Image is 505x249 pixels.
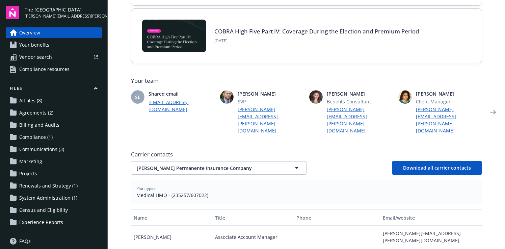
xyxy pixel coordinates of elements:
span: [PERSON_NAME] [327,90,393,97]
span: Plan types [136,185,477,192]
span: Benefits Consultant [327,98,393,105]
a: [PERSON_NAME][EMAIL_ADDRESS][PERSON_NAME][DOMAIN_NAME] [416,106,482,134]
button: Name [131,209,212,226]
a: [EMAIL_ADDRESS][DOMAIN_NAME] [149,99,215,113]
a: All files (8) [6,95,102,106]
a: Projects [6,168,102,179]
button: Email/website [380,209,482,226]
a: Experience Reports [6,217,102,228]
span: [PERSON_NAME][EMAIL_ADDRESS][PERSON_NAME][DOMAIN_NAME] [25,13,102,19]
span: Vendor search [19,52,52,63]
a: FAQs [6,236,102,247]
span: Your team [131,77,482,85]
span: All files (8) [19,95,42,106]
span: [PERSON_NAME] [416,90,482,97]
a: Communications (3) [6,144,102,155]
a: Vendor search [6,52,102,63]
img: navigator-logo.svg [6,6,19,19]
span: Renewals and Strategy (1) [19,180,78,191]
span: [PERSON_NAME] Permanente Insurance Company [137,165,277,172]
button: Phone [294,209,380,226]
span: Experience Reports [19,217,63,228]
a: Billing and Audits [6,120,102,130]
img: photo [309,90,323,104]
img: BLOG-Card Image - Compliance - COBRA High Five Pt 4 - 09-04-25.jpg [142,20,206,52]
div: [PERSON_NAME][EMAIL_ADDRESS][PERSON_NAME][DOMAIN_NAME] [380,226,482,248]
div: [PERSON_NAME] [131,226,212,248]
a: Renewals and Strategy (1) [6,180,102,191]
span: Overview [19,27,40,38]
div: Title [215,214,291,221]
span: FAQs [19,236,31,247]
span: Communications (3) [19,144,64,155]
span: Download all carrier contacts [403,165,471,171]
span: Medical HMO - (235257/607022) [136,192,477,199]
button: Title [212,209,294,226]
a: Overview [6,27,102,38]
a: Compliance resources [6,64,102,75]
span: The [GEOGRAPHIC_DATA] [25,6,102,13]
button: Files [6,85,102,94]
span: Agreements (2) [19,107,53,118]
span: Census and Eligibility [19,205,68,216]
span: Shared email [149,90,215,97]
div: Associate Account Manager [212,226,294,248]
button: Download all carrier contacts [392,161,482,175]
span: SE [135,94,140,101]
span: Compliance (1) [19,132,53,143]
span: Billing and Audits [19,120,59,130]
div: Email/website [383,214,479,221]
span: Projects [19,168,37,179]
img: photo [220,90,234,104]
div: Phone [296,214,377,221]
a: [PERSON_NAME][EMAIL_ADDRESS][PERSON_NAME][DOMAIN_NAME] [238,106,304,134]
a: Next [487,107,498,118]
button: The [GEOGRAPHIC_DATA][PERSON_NAME][EMAIL_ADDRESS][PERSON_NAME][DOMAIN_NAME] [25,6,102,19]
a: Agreements (2) [6,107,102,118]
a: [PERSON_NAME][EMAIL_ADDRESS][PERSON_NAME][DOMAIN_NAME] [327,106,393,134]
span: Your benefits [19,40,49,50]
span: [PERSON_NAME] [238,90,304,97]
span: SVP [238,98,304,105]
span: Marketing [19,156,42,167]
span: [DATE] [214,38,419,44]
a: Census and Eligibility [6,205,102,216]
a: System Administration (1) [6,193,102,203]
a: COBRA High Five Part IV: Coverage During the Election and Premium Period [214,27,419,35]
a: Your benefits [6,40,102,50]
span: Carrier contacts [131,150,482,158]
span: System Administration (1) [19,193,77,203]
div: Name [134,214,210,221]
span: Compliance resources [19,64,70,75]
button: [PERSON_NAME] Permanente Insurance Company [131,161,307,175]
a: Marketing [6,156,102,167]
a: Compliance (1) [6,132,102,143]
img: photo [398,90,412,104]
span: Client Manager [416,98,482,105]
